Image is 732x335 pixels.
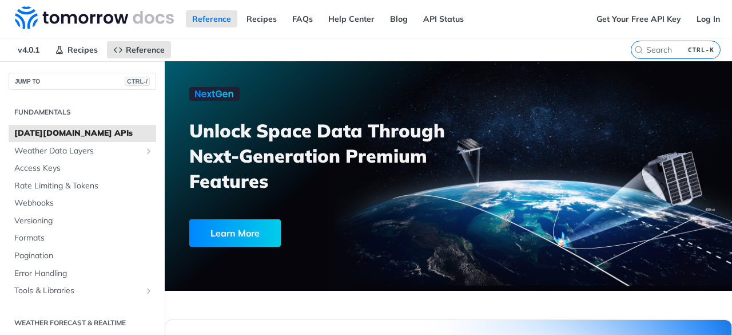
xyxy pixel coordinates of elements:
[286,10,319,27] a: FAQs
[9,195,156,212] a: Webhooks
[590,10,687,27] a: Get Your Free API Key
[9,247,156,265] a: Pagination
[634,45,643,54] svg: Search
[189,219,407,247] a: Learn More
[126,45,165,55] span: Reference
[322,10,381,27] a: Help Center
[189,118,461,194] h3: Unlock Space Data Through Next-Generation Premium Features
[67,45,98,55] span: Recipes
[14,198,153,209] span: Webhooks
[9,230,156,247] a: Formats
[186,10,237,27] a: Reference
[9,143,156,160] a: Weather Data LayersShow subpages for Weather Data Layers
[49,41,104,58] a: Recipes
[9,265,156,282] a: Error Handling
[15,6,174,29] img: Tomorrow.io Weather API Docs
[690,10,726,27] a: Log In
[14,268,153,279] span: Error Handling
[9,160,156,177] a: Access Keys
[9,125,156,142] a: [DATE][DOMAIN_NAME] APIs
[14,232,153,244] span: Formats
[11,41,46,58] span: v4.0.1
[9,318,156,328] h2: Weather Forecast & realtime
[14,215,153,227] span: Versioning
[14,163,153,174] span: Access Keys
[189,87,240,101] img: NextGen
[9,107,156,117] h2: Fundamentals
[685,44,717,56] kbd: CTRL-K
[9,282,156,299] a: Tools & LibrariesShow subpages for Tools & Libraries
[9,73,156,90] button: JUMP TOCTRL-/
[14,145,141,157] span: Weather Data Layers
[240,10,283,27] a: Recipes
[107,41,171,58] a: Reference
[14,250,153,262] span: Pagination
[144,286,153,295] button: Show subpages for Tools & Libraries
[417,10,470,27] a: API Status
[384,10,414,27] a: Blog
[144,147,153,156] button: Show subpages for Weather Data Layers
[9,212,156,230] a: Versioning
[125,77,150,86] span: CTRL-/
[189,219,281,247] div: Learn More
[14,180,153,192] span: Rate Limiting & Tokens
[14,128,153,139] span: [DATE][DOMAIN_NAME] APIs
[14,285,141,297] span: Tools & Libraries
[9,178,156,195] a: Rate Limiting & Tokens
